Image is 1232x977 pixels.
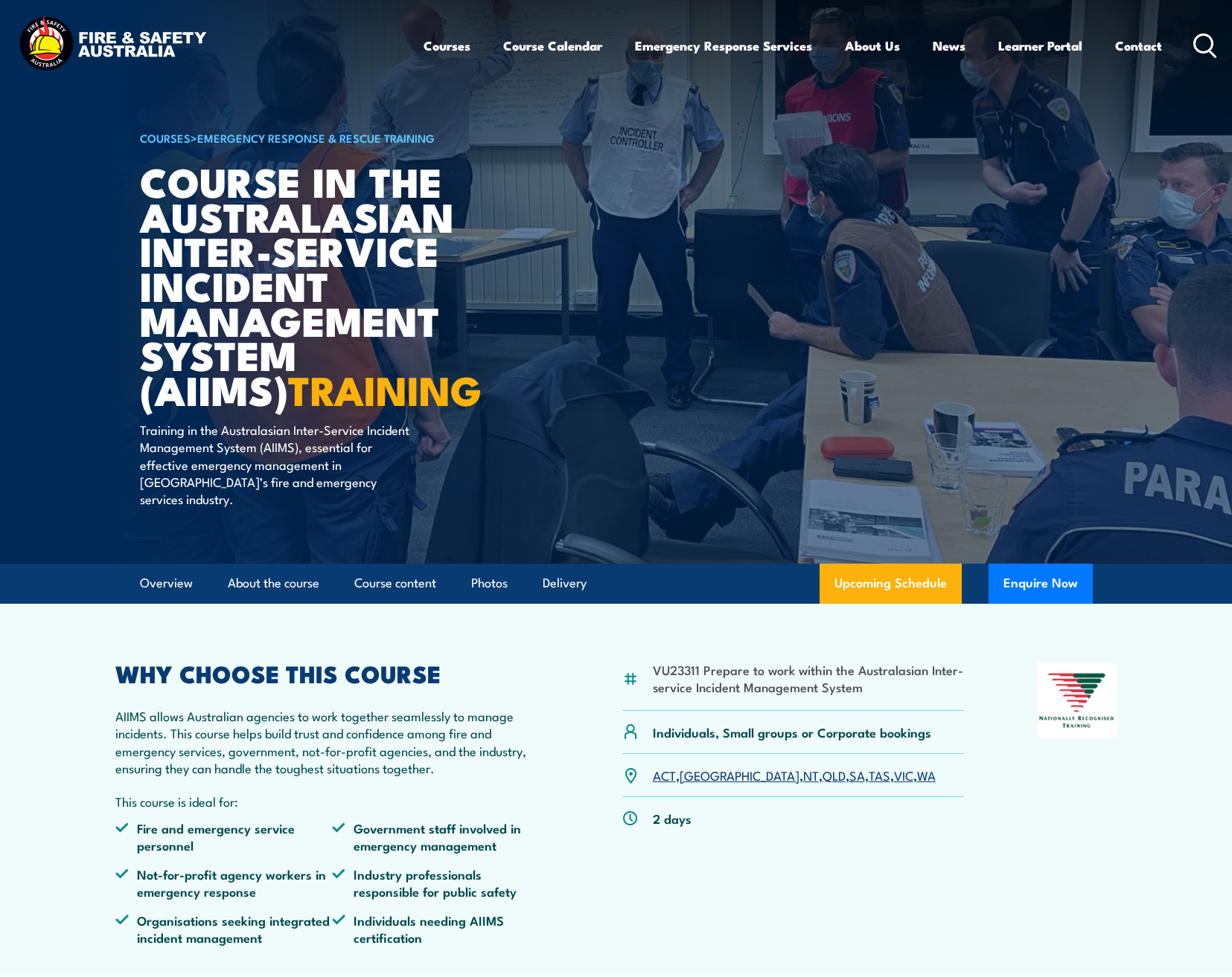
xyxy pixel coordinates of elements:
[989,564,1093,604] button: Enquire Now
[849,766,865,784] a: SA
[197,129,435,146] a: Emergency Response & Rescue Training
[998,26,1082,65] a: Learner Portal
[332,865,549,900] li: Industry professionals responsible for public safety
[894,766,913,784] a: VIC
[653,767,936,784] p: , , , , , , ,
[332,819,549,854] li: Government staff involved in emergency management
[820,564,962,604] a: Upcoming Schedule
[933,26,966,65] a: News
[653,661,965,696] li: VU23311 Prepare to work within the Australasian Inter-service Incident Management System
[140,564,193,603] a: Overview
[140,129,508,146] h6: >
[869,766,890,784] a: TAS
[228,564,319,603] a: About the course
[115,912,333,947] li: Organisations seeking integrated incident management
[115,707,550,777] p: AIIMS allows Australian agencies to work together seamlessly to manage incidents. This course hel...
[288,358,482,419] strong: TRAINING
[115,793,550,810] p: This course is ideal for:
[115,662,550,683] h2: WHY CHOOSE THIS COURSE
[140,164,508,407] h1: Course in the Australasian Inter-service Incident Management System (AIIMS)
[115,865,333,900] li: Not-for-profit agency workers in emergency response
[653,766,676,784] a: ACT
[1037,662,1117,738] img: Nationally Recognised Training logo.
[845,26,900,65] a: About Us
[1115,26,1162,65] a: Contact
[653,810,692,827] p: 2 days
[503,26,602,65] a: Course Calendar
[332,912,549,947] li: Individuals needing AIIMS certification
[140,421,412,508] p: Training in the Australasian Inter-Service Incident Management System (AIIMS), essential for effe...
[917,766,936,784] a: WA
[471,564,508,603] a: Photos
[680,766,799,784] a: [GEOGRAPHIC_DATA]
[635,26,812,65] a: Emergency Response Services
[424,26,470,65] a: Courses
[653,723,931,741] p: Individuals, Small groups or Corporate bookings
[823,766,846,784] a: QLD
[140,129,191,146] a: COURSES
[115,819,333,854] li: Fire and emergency service personnel
[354,564,436,603] a: Course content
[803,766,819,784] a: NT
[543,564,587,603] a: Delivery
